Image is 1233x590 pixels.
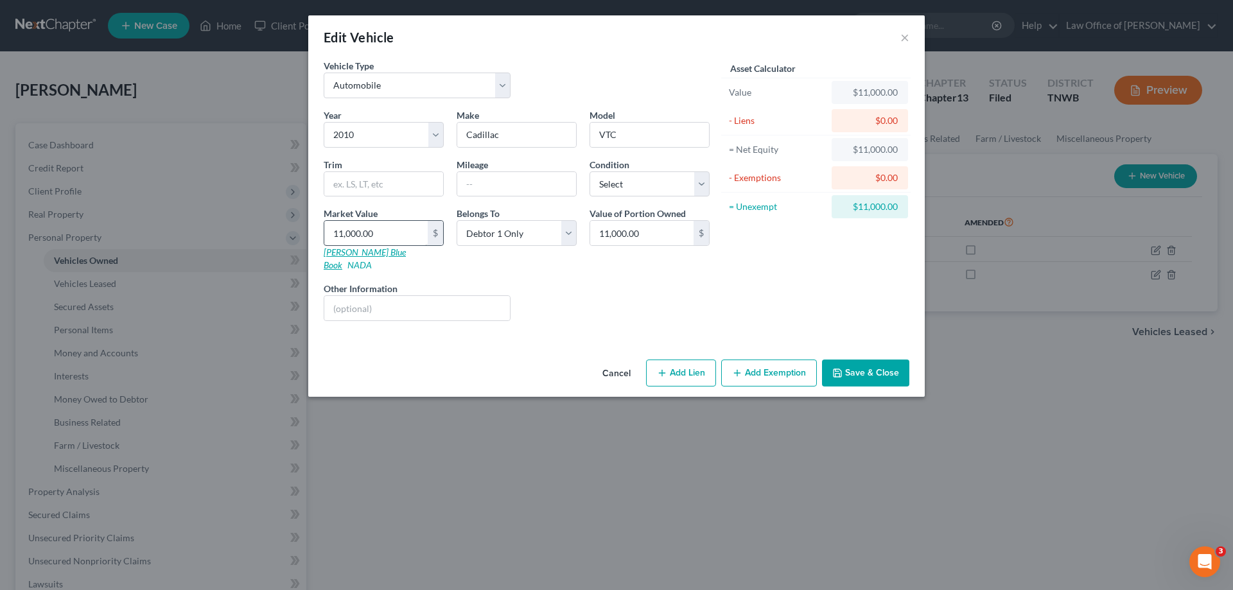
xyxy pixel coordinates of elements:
a: [PERSON_NAME] Blue Book [324,247,406,270]
input: ex. LS, LT, etc [324,172,443,196]
div: $11,000.00 [842,200,898,213]
button: × [900,30,909,45]
div: $0.00 [842,114,898,127]
input: ex. Nissan [457,123,576,147]
div: = Unexempt [729,200,826,213]
label: Value of Portion Owned [590,207,686,220]
button: Add Exemption [721,360,817,386]
div: $11,000.00 [842,86,898,99]
div: $0.00 [842,171,898,184]
input: 0.00 [324,221,428,245]
label: Year [324,108,342,122]
iframe: Intercom live chat [1189,546,1220,577]
div: $ [428,221,443,245]
input: (optional) [324,296,510,320]
div: - Liens [729,114,826,127]
label: Asset Calculator [730,62,796,75]
label: Condition [590,158,629,171]
button: Cancel [592,361,641,386]
div: = Net Equity [729,143,826,156]
label: Vehicle Type [324,59,374,73]
input: ex. Altima [590,123,709,147]
input: 0.00 [590,221,694,245]
label: Other Information [324,282,398,295]
div: $ [694,221,709,245]
button: Add Lien [646,360,716,386]
span: Belongs To [457,208,500,219]
button: Save & Close [822,360,909,386]
div: $11,000.00 [842,143,898,156]
a: NADA [347,259,372,270]
div: - Exemptions [729,171,826,184]
span: Make [457,110,479,121]
label: Trim [324,158,342,171]
input: -- [457,172,576,196]
span: 3 [1216,546,1226,557]
div: Value [729,86,826,99]
label: Market Value [324,207,378,220]
label: Model [590,108,615,122]
div: Edit Vehicle [324,28,394,46]
label: Mileage [457,158,488,171]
